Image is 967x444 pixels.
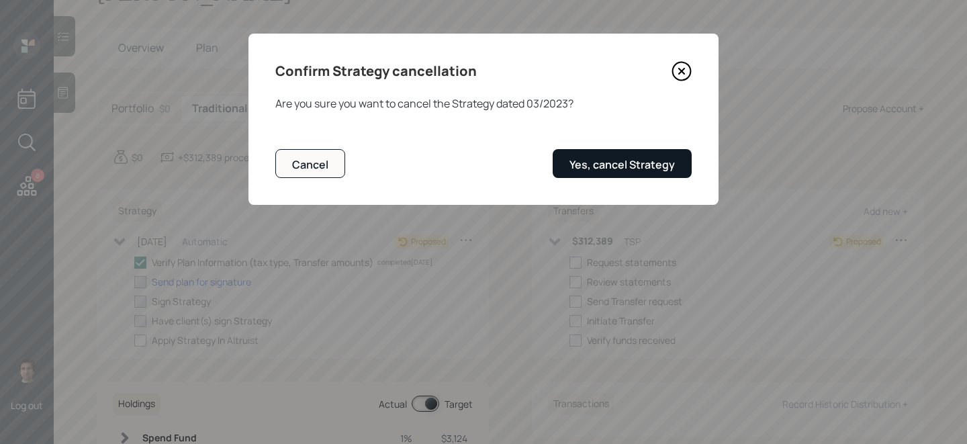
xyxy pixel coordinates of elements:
[275,60,477,82] h4: Confirm Strategy cancellation
[569,157,675,172] div: Yes, cancel Strategy
[275,95,692,112] div: Are you sure you want to cancel the Strategy dated 03/2023 ?
[275,149,345,178] button: Cancel
[292,157,328,172] div: Cancel
[553,149,692,178] button: Yes, cancel Strategy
